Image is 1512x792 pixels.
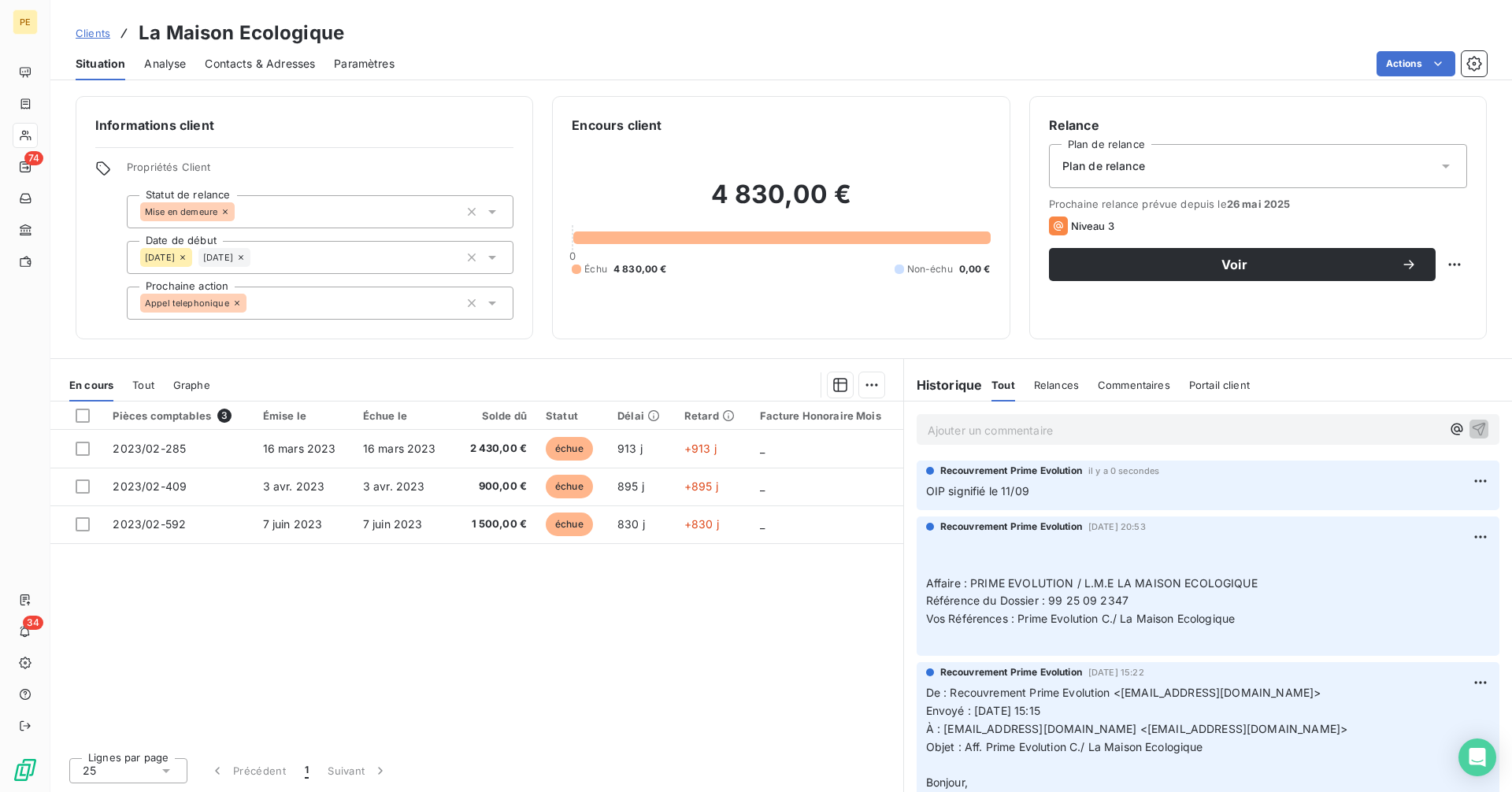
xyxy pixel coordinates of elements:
span: Portail client [1189,379,1250,391]
span: Tout [132,379,154,391]
div: PE [13,9,38,35]
span: Plan de relance [1062,158,1145,174]
div: Facture Honoraire Mois [760,409,894,422]
span: Recouvrement Prime Evolution [940,665,1082,679]
span: En cours [69,379,113,391]
span: Relances [1034,379,1079,391]
span: Affaire : PRIME EVOLUTION / L.M.E LA MAISON ECOLOGIQUE [926,576,1258,590]
input: Ajouter une valeur [250,250,263,265]
span: 2023/02-409 [113,479,187,493]
a: Clients [76,25,110,41]
span: 1 500,00 € [463,516,527,532]
span: Tout [991,379,1015,391]
span: _ [760,442,765,455]
span: échue [546,437,593,461]
span: 1 [305,763,309,779]
button: Actions [1377,51,1455,76]
span: échue [546,475,593,498]
span: [DATE] [145,253,175,262]
span: Analyse [144,56,186,72]
span: Bonjour, [926,775,968,789]
span: Graphe [173,379,210,391]
span: Clients [76,27,110,39]
span: Référence du Dossier : 99 25 09 2347 [926,594,1128,607]
div: Pièces comptables [113,409,243,423]
h6: Relance [1049,116,1467,135]
span: Situation [76,56,125,72]
div: Délai [617,409,665,422]
span: il y a 0 secondes [1088,466,1160,476]
span: 16 mars 2023 [263,442,336,455]
h6: Informations client [95,116,513,135]
span: De : Recouvrement Prime Evolution <[EMAIL_ADDRESS][DOMAIN_NAME]> [926,686,1321,699]
span: Contacts & Adresses [205,56,315,72]
span: _ [760,517,765,531]
span: 0,00 € [959,262,991,276]
span: 2 430,00 € [463,441,527,457]
h2: 4 830,00 € [572,179,990,226]
span: _ [760,479,765,493]
span: Niveau 3 [1071,220,1114,232]
button: 1 [295,754,318,787]
span: [DATE] 20:53 [1088,522,1146,531]
span: Recouvrement Prime Evolution [940,464,1082,478]
span: Prochaine relance prévue depuis le [1049,198,1467,210]
span: 26 mai 2025 [1227,198,1291,210]
div: Open Intercom Messenger [1458,738,1496,776]
span: Propriétés Client [127,161,513,183]
span: Voir [1068,258,1401,271]
div: Statut [546,409,598,422]
button: Voir [1049,248,1436,281]
h6: Historique [904,376,983,394]
span: 7 juin 2023 [363,517,423,531]
span: 3 [217,409,232,423]
input: Ajouter une valeur [246,296,259,310]
span: 900,00 € [463,479,527,494]
div: Échue le [363,409,444,422]
span: Commentaires [1098,379,1170,391]
span: [DATE] 15:22 [1088,668,1144,677]
div: Émise le [263,409,344,422]
span: 830 j [617,517,645,531]
span: Appel telephonique [145,298,229,308]
span: Vos Références : Prime Evolution C./ La Maison Ecologique [926,612,1236,625]
span: 25 [83,763,96,779]
span: 7 juin 2023 [263,517,323,531]
div: Retard [684,409,741,422]
h3: La Maison Ecologique [139,19,344,47]
span: 34 [23,616,43,630]
span: Envoyé : [DATE] 15:15 [926,704,1040,717]
span: OIP signifié le 11/09 [926,484,1029,498]
span: 2023/02-285 [113,442,186,455]
span: Recouvrement Prime Evolution [940,520,1082,534]
span: +830 j [684,517,719,531]
span: 2023/02-592 [113,517,186,531]
span: 16 mars 2023 [363,442,436,455]
span: À : [EMAIL_ADDRESS][DOMAIN_NAME] <[EMAIL_ADDRESS][DOMAIN_NAME]> [926,722,1347,735]
img: Logo LeanPay [13,757,38,783]
div: Solde dû [463,409,527,422]
span: 3 avr. 2023 [263,479,325,493]
span: 3 avr. 2023 [363,479,425,493]
input: Ajouter une valeur [235,205,247,219]
span: [DATE] [203,253,233,262]
span: +895 j [684,479,718,493]
span: +913 j [684,442,717,455]
span: Paramètres [334,56,395,72]
span: 895 j [617,479,644,493]
span: 4 830,00 € [613,262,667,276]
span: échue [546,513,593,536]
span: Échu [584,262,607,276]
span: 74 [24,151,43,165]
button: Suivant [318,754,398,787]
span: Mise en demeure [145,207,217,217]
h6: Encours client [572,116,661,135]
button: Précédent [200,754,295,787]
span: Non-échu [907,262,953,276]
span: 0 [569,250,576,262]
span: 913 j [617,442,643,455]
span: Objet : Aff. Prime Evolution C./ La Maison Ecologique [926,740,1203,753]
